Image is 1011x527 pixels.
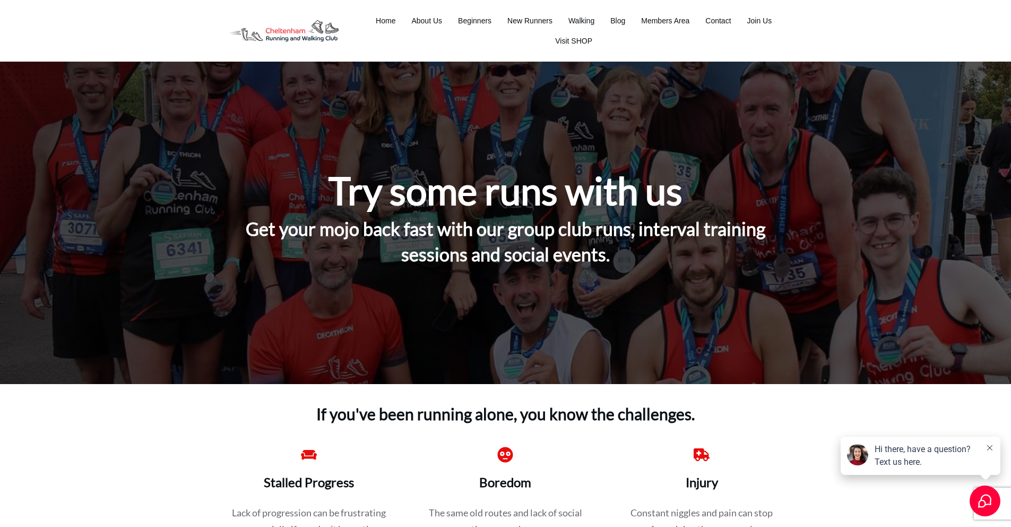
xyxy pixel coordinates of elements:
[329,166,682,215] h1: Try some runs with us
[426,473,585,494] h3: Boredom
[507,13,552,28] a: New Runners
[293,393,718,425] h4: If you've been running alone, you know the challenges.
[623,473,782,494] h3: Injury
[705,13,731,28] a: Contact
[610,13,625,28] a: Blog
[220,216,792,279] h4: Get your mojo back fast with our group club runs, interval training sessions and social events.
[568,13,594,28] a: Walking
[219,12,348,49] img: Decathlon
[230,473,389,494] h3: Stalled Progress
[376,13,395,28] a: Home
[411,13,442,28] a: About Us
[747,13,772,28] a: Join Us
[555,33,592,48] a: Visit SHOP
[458,13,491,28] a: Beginners
[641,13,689,28] a: Members Area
